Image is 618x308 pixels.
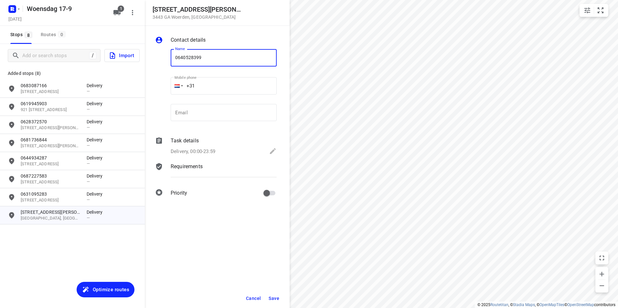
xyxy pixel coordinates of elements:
[171,189,187,197] p: Priority
[266,293,282,304] button: Save
[269,147,277,155] svg: Edit
[21,197,80,203] p: 203 Kelloggplaats, 3068 JH, Rotterdam, NL
[87,179,90,184] span: —
[89,52,96,59] div: /
[581,4,594,17] button: Map settings
[87,107,90,112] span: —
[171,163,203,170] p: Requirements
[513,303,535,307] a: Stadia Maps
[171,148,215,155] p: Delivery, 00:00-23:59
[171,36,206,44] p: Contact details
[87,215,90,220] span: —
[175,76,197,79] label: Mobile phone
[269,296,279,301] span: Save
[87,118,106,125] p: Delivery
[22,51,89,61] input: Add or search stops
[87,155,106,161] p: Delivery
[24,4,108,14] h5: Rename
[87,89,90,94] span: —
[21,137,80,143] p: 0681736844
[6,15,24,23] h5: Project date
[109,51,134,60] span: Import
[21,179,80,185] p: 550 Eksterlaan, 3136 SN, Vlaardingen, NL
[153,15,243,20] p: 3443 GA Woerden , [GEOGRAPHIC_DATA]
[21,118,80,125] p: 0628372570
[567,303,594,307] a: OpenStreetMap
[246,296,261,301] span: Cancel
[126,6,139,19] button: More
[21,155,80,161] p: 0644934287
[41,31,68,39] div: Routes
[87,197,90,202] span: —
[87,82,106,89] p: Delivery
[25,32,32,38] span: 8
[153,6,243,13] h5: [STREET_ADDRESS][PERSON_NAME]
[171,77,277,95] input: 1 (702) 123-4567
[171,137,199,145] p: Task details
[111,6,123,19] button: 1
[477,303,615,307] li: © 2025 , © , © © contributors
[21,107,80,113] p: 921 [STREET_ADDRESS]
[118,5,124,12] span: 1
[87,143,90,148] span: —
[539,303,564,307] a: OpenMapTiles
[171,77,183,95] div: Netherlands: + 31
[580,4,608,17] div: small contained button group
[21,143,80,149] p: [STREET_ADDRESS][PERSON_NAME]
[21,215,80,221] p: [GEOGRAPHIC_DATA], [GEOGRAPHIC_DATA]
[21,125,80,131] p: [STREET_ADDRESS][PERSON_NAME]
[87,161,90,166] span: —
[594,4,607,17] button: Fit zoom
[77,282,134,297] button: Optimize routes
[21,173,80,179] p: 0687227583
[87,191,106,197] p: Delivery
[21,82,80,89] p: 0683087166
[490,303,508,307] a: Routetitan
[21,161,80,167] p: [STREET_ADDRESS]
[243,293,263,304] button: Cancel
[8,69,137,77] p: Added stops (8)
[10,31,34,39] span: Stops
[87,209,106,215] p: Delivery
[58,31,66,37] span: 0
[21,209,80,215] p: [STREET_ADDRESS][PERSON_NAME]
[87,100,106,107] p: Delivery
[87,173,106,179] p: Delivery
[87,125,90,130] span: —
[93,285,129,294] span: Optimize routes
[21,89,80,95] p: [STREET_ADDRESS]
[104,49,140,62] button: Import
[155,36,277,45] div: Contact details
[101,49,140,62] a: Import
[155,163,277,182] div: Requirements
[155,137,277,156] div: Task detailsDelivery, 00:00-23:59
[21,191,80,197] p: 0631095283
[87,137,106,143] p: Delivery
[21,100,80,107] p: 0619945903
